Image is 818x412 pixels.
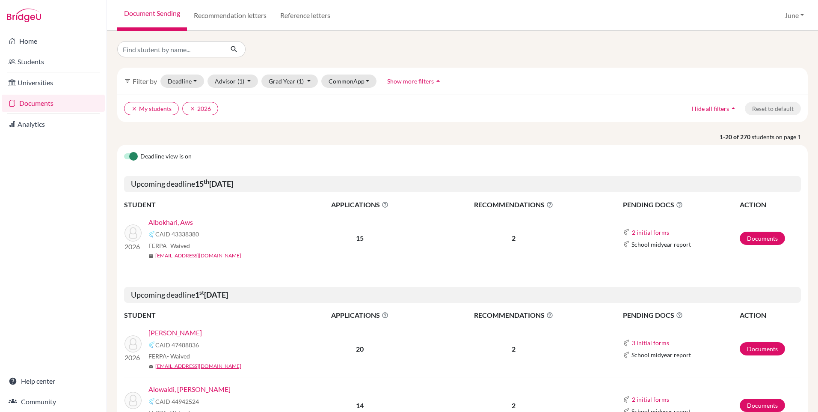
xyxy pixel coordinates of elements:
a: Documents [2,95,105,112]
th: ACTION [739,310,801,321]
span: mail [148,364,154,369]
span: Filter by [133,77,157,85]
button: clear2026 [182,102,218,115]
a: Documents [740,399,785,412]
a: Students [2,53,105,70]
b: 15 [DATE] [195,179,233,188]
img: Albokhari, Aws [124,224,142,242]
span: mail [148,254,154,259]
span: (1) [237,78,244,85]
a: Universities [2,74,105,91]
span: (1) [297,78,304,85]
a: Community [2,393,105,410]
b: 1 [DATE] [195,290,228,299]
span: School midyear report [631,350,691,359]
p: 2 [425,400,602,411]
p: 2026 [124,242,142,252]
span: FERPA [148,352,190,361]
button: Grad Year(1) [261,75,318,88]
button: Deadline [160,75,204,88]
span: APPLICATIONS [296,200,424,210]
i: arrow_drop_up [729,104,738,113]
span: - Waived [167,352,190,360]
img: Common App logo [623,229,630,236]
img: Almanie, Mohammed [124,335,142,352]
span: PENDING DOCS [623,310,739,320]
span: PENDING DOCS [623,200,739,210]
a: [EMAIL_ADDRESS][DOMAIN_NAME] [155,252,241,260]
button: clearMy students [124,102,179,115]
p: 2 [425,344,602,354]
button: CommonApp [321,75,377,88]
h5: Upcoming deadline [124,287,801,303]
span: Deadline view is on [140,152,192,162]
strong: 1-20 of 270 [720,132,752,141]
img: Bridge-U [7,9,41,22]
i: filter_list [124,78,131,84]
sup: st [199,289,204,296]
p: 2026 [124,352,142,363]
th: ACTION [739,199,801,210]
a: Documents [740,342,785,355]
img: Common App logo [623,241,630,248]
span: Show more filters [387,78,434,85]
span: FERPA [148,241,190,250]
a: Documents [740,232,785,245]
b: 14 [356,401,364,409]
span: RECOMMENDATIONS [425,310,602,320]
b: 15 [356,234,364,242]
i: clear [131,106,137,112]
a: [PERSON_NAME] [148,328,202,338]
button: Reset to default [745,102,801,115]
span: CAID 44942524 [155,397,199,406]
i: clear [190,106,196,112]
a: Help center [2,373,105,390]
p: 2 [425,233,602,243]
img: Common App logo [148,341,155,348]
button: Show more filtersarrow_drop_up [380,75,450,88]
input: Find student by name... [117,41,223,57]
i: arrow_drop_up [434,77,442,85]
span: RECOMMENDATIONS [425,200,602,210]
button: Advisor(1) [207,75,258,88]
span: students on page 1 [752,132,808,141]
sup: th [204,178,209,185]
button: 2 initial forms [631,394,670,404]
b: 20 [356,345,364,353]
button: 2 initial forms [631,227,670,237]
button: Hide all filtersarrow_drop_up [685,102,745,115]
a: Home [2,33,105,50]
span: CAID 47488836 [155,340,199,349]
th: STUDENT [124,199,295,210]
button: June [781,7,808,24]
span: APPLICATIONS [296,310,424,320]
th: STUDENT [124,310,295,321]
img: Common App logo [623,352,630,358]
img: Common App logo [623,340,630,346]
span: CAID 43338380 [155,230,199,239]
img: Common App logo [623,396,630,403]
img: Common App logo [148,398,155,405]
a: Analytics [2,116,105,133]
span: Hide all filters [692,105,729,112]
span: - Waived [167,242,190,249]
button: 3 initial forms [631,338,670,348]
a: Albokhari, Aws [148,217,193,227]
img: Common App logo [148,231,155,238]
span: School midyear report [631,240,691,249]
img: Alowaidi, Yousef [124,392,142,409]
a: [EMAIL_ADDRESS][DOMAIN_NAME] [155,362,241,370]
a: Alowaidi, [PERSON_NAME] [148,384,231,394]
h5: Upcoming deadline [124,176,801,192]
